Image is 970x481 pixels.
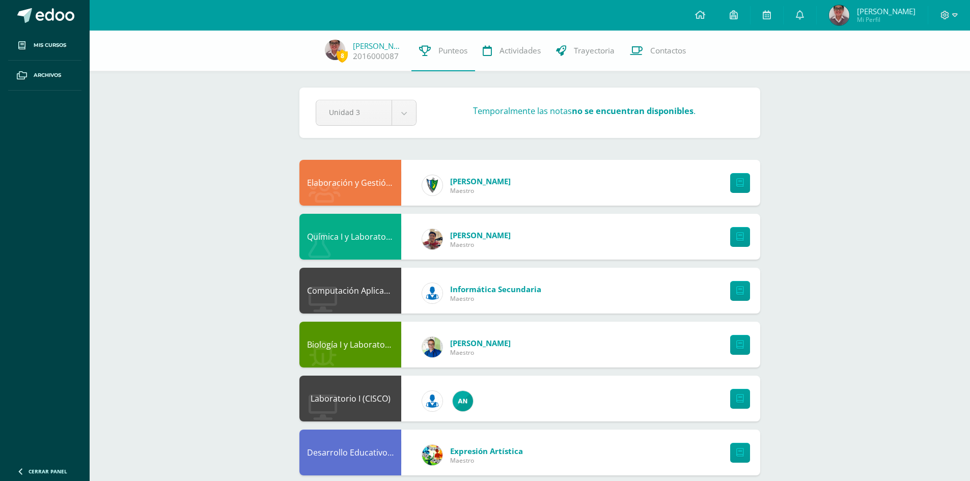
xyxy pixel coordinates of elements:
[650,45,686,56] span: Contactos
[337,49,348,62] span: 8
[299,214,401,260] div: Química I y Laboratorio
[500,45,541,56] span: Actividades
[450,446,523,456] span: Expresión Artística
[548,31,622,71] a: Trayectoria
[450,240,511,249] span: Maestro
[438,45,467,56] span: Punteos
[622,31,694,71] a: Contactos
[411,31,475,71] a: Punteos
[299,430,401,475] div: Desarrollo Educativo y Proyecto de Vida
[299,268,401,314] div: Computación Aplicada (Informática)
[829,5,849,25] img: 9ff29071dadff2443d3fc9e4067af210.png
[422,445,442,465] img: 159e24a6ecedfdf8f489544946a573f0.png
[353,51,399,62] a: 2016000087
[422,229,442,249] img: cb93aa548b99414539690fcffb7d5efd.png
[475,31,548,71] a: Actividades
[34,71,61,79] span: Archivos
[473,105,696,117] h3: Temporalmente las notas .
[453,391,473,411] img: 05ee8f3aa2e004bc19e84eb2325bd6d4.png
[450,348,511,357] span: Maestro
[29,468,67,475] span: Cerrar panel
[450,284,541,294] span: Informática Secundaria
[450,338,511,348] span: [PERSON_NAME]
[422,175,442,195] img: 9f174a157161b4ddbe12118a61fed988.png
[299,160,401,206] div: Elaboración y Gestión de Proyectos
[422,337,442,357] img: 692ded2a22070436d299c26f70cfa591.png
[329,100,379,124] span: Unidad 3
[8,31,81,61] a: Mis cursos
[450,294,541,303] span: Maestro
[422,283,442,303] img: 6ed6846fa57649245178fca9fc9a58dd.png
[299,376,401,421] div: Laboratorio I (CISCO)
[450,456,523,465] span: Maestro
[34,41,66,49] span: Mis cursos
[299,322,401,367] div: Biología I y Laboratorio
[8,61,81,91] a: Archivos
[450,176,511,186] span: [PERSON_NAME]
[450,186,511,195] span: Maestro
[572,105,694,117] strong: no se encuentran disponibles
[422,391,442,411] img: 6ed6846fa57649245178fca9fc9a58dd.png
[316,100,416,125] a: Unidad 3
[857,6,916,16] span: [PERSON_NAME]
[450,230,511,240] span: [PERSON_NAME]
[574,45,615,56] span: Trayectoria
[325,40,345,60] img: 9ff29071dadff2443d3fc9e4067af210.png
[857,15,916,24] span: Mi Perfil
[353,41,404,51] a: [PERSON_NAME]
